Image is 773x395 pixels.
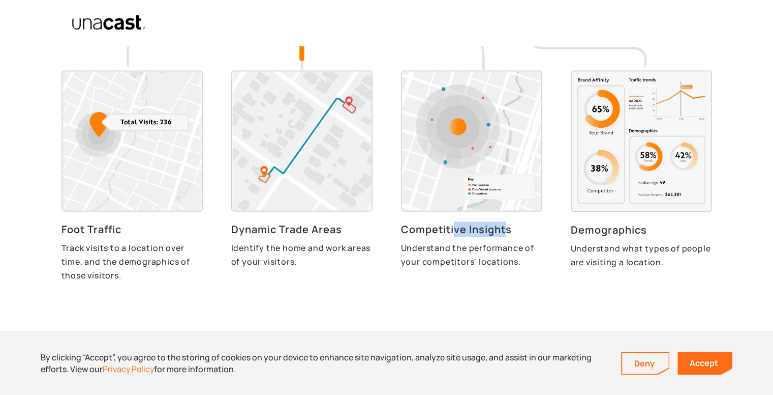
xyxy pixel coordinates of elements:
[61,71,203,212] img: Unacast SaaS Foot Traffic
[103,363,154,375] a: Privacy Policy
[231,71,373,212] img: Unacast SaaS Dynamic Trade Area
[231,222,373,237] h3: Dynamic Trade Areas
[571,71,712,212] img: Investment Decisions illustration
[67,15,147,31] a: home
[622,353,669,374] a: Deny
[571,242,712,269] p: Understand what types of people are visiting a location.
[677,352,732,375] a: Accept
[231,241,373,268] p: Identify the home and work areas of your visitors.
[61,222,203,237] h3: Foot Traffic
[401,222,542,237] h3: Competitive Insights
[72,15,147,31] img: Unacast text logo
[61,241,203,282] p: Track visits to a location over time, and the demographics of those visitors.
[571,222,712,238] h3: Demographics
[401,241,542,268] p: Understand the performance of your competitors' locations.
[41,352,606,375] div: By clicking “Accept”, you agree to the storing of cookies on your device to enhance site navigati...
[401,71,542,212] img: Unacast SaaS Cross Visitation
